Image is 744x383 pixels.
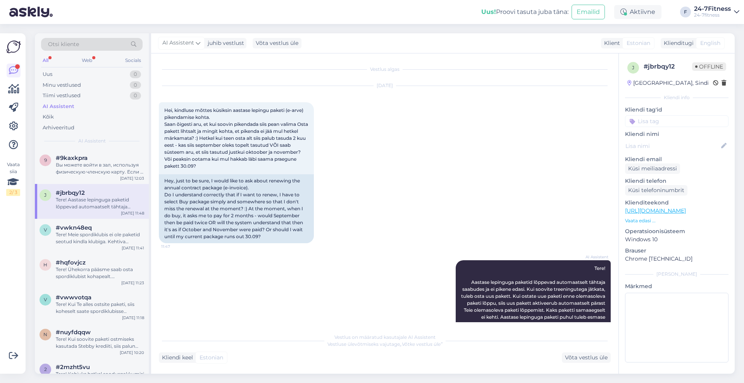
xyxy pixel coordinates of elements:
div: Aktiivne [614,5,661,19]
span: Vestluse ülevõtmiseks vajutage [327,341,443,347]
p: Kliendi nimi [625,130,728,138]
i: „Võtke vestlus üle” [400,341,443,347]
div: [DATE] 11:41 [122,245,144,251]
p: Brauser [625,247,728,255]
span: Estonian [200,354,223,362]
button: Emailid [572,5,605,19]
div: Kõik [43,113,54,121]
span: n [43,331,47,337]
div: [DATE] 11:18 [122,315,144,321]
div: 24-7Fitness [694,6,731,12]
span: #hqfovjcz [56,259,86,266]
a: [URL][DOMAIN_NAME] [625,207,686,214]
div: 2 / 3 [6,189,20,196]
div: Tere! Kui Te alles ostsite paketi, siis koheselt saate spordiklubisse siseneda kasutades mobiilir... [56,301,144,315]
span: j [632,65,634,70]
span: h [43,262,47,268]
span: #vwkn48eq [56,224,92,231]
p: Chrome [TECHNICAL_ID] [625,255,728,263]
div: All [41,55,50,65]
div: Võta vestlus üle [253,38,301,48]
p: Märkmed [625,282,728,290]
div: Kliendi keel [159,354,193,362]
input: Lisa nimi [625,142,720,150]
div: Proovi tasuta juba täna: [481,7,568,17]
div: AI Assistent [43,103,74,110]
div: F [680,7,691,17]
span: 9 [44,157,47,163]
div: 0 [130,92,141,100]
div: Klienditugi [661,39,694,47]
span: 11:47 [161,244,190,249]
span: AI Assistent [579,254,608,260]
span: Hei, kindluse mõttes küsiksin aastase lepingu paketi (e-arve) pikendamise kohta. Saan õigesti aru... [164,107,309,169]
div: [GEOGRAPHIC_DATA], Sindi [627,79,709,87]
input: Lisa tag [625,115,728,127]
span: Estonian [627,39,650,47]
span: AI Assistent [78,137,106,144]
div: Arhiveeritud [43,124,74,132]
div: [DATE] 11:48 [121,210,144,216]
div: Vaata siia [6,161,20,196]
div: Hey, just to be sure, I would like to ask about renewing the annual contract package (e-invoice).... [159,174,314,243]
span: #2mzht5vu [56,364,90,371]
p: Operatsioonisüsteem [625,227,728,235]
span: Offline [692,62,726,71]
div: juhib vestlust [205,39,244,47]
span: Otsi kliente [48,40,79,48]
div: Küsi telefoninumbrit [625,185,687,196]
div: [DATE] 12:03 [120,175,144,181]
div: Web [80,55,94,65]
div: [DATE] 10:20 [120,350,144,356]
p: Kliendi tag'id [625,106,728,114]
span: j [44,192,46,198]
span: #vwwvotqa [56,294,91,301]
div: Tere! Kui soovite paketi ostmiseks kasutada Stebby krediiti, siis palun logige sisse enda kasutaj... [56,336,144,350]
span: #jbrbqy12 [56,189,85,196]
span: 2 [44,366,47,372]
div: Minu vestlused [43,81,81,89]
span: Vestlus on määratud kasutajale AI Assistent [334,334,436,340]
span: v [44,227,47,233]
span: #nuyfdqqw [56,329,91,336]
div: Tiimi vestlused [43,92,81,100]
div: [DATE] 11:23 [121,280,144,286]
div: # jbrbqy12 [644,62,692,71]
p: Kliendi telefon [625,177,728,185]
div: [DATE] [159,82,611,89]
div: Küsi meiliaadressi [625,163,680,174]
div: Kliendi info [625,94,728,101]
div: Võta vestlus üle [562,352,611,363]
img: Askly Logo [6,40,21,54]
p: Kliendi email [625,155,728,163]
div: 0 [130,70,141,78]
div: Socials [124,55,143,65]
div: Tere! Meie spordiklubis ei ole paketid seotud kindla klubiga. Kehtiva paketiga saab külastada kõi... [56,231,144,245]
span: #9kaxkpra [56,155,88,161]
div: Uus [43,70,52,78]
div: Tere! Aastase lepinguga paketid lõppevad automaatselt tähtaja saabudes ja ei pikene edasi. Kui so... [56,196,144,210]
span: English [700,39,720,47]
div: [PERSON_NAME] [625,271,728,278]
div: Vestlus algas [159,66,611,73]
p: Vaata edasi ... [625,217,728,224]
a: 24-7Fitness24-7fitness [694,6,739,18]
div: Tere! Ühekorra pääsme saab osta spordiklubist kohapealt. Makseterminal on värava küljes ja tasuda... [56,266,144,280]
b: Uus! [481,8,496,15]
div: Klient [601,39,620,47]
p: Klienditeekond [625,199,728,207]
span: v [44,297,47,302]
span: AI Assistent [162,39,194,47]
p: Windows 10 [625,235,728,244]
div: 0 [130,81,141,89]
div: Вы можете войти в зал, используя физическую членскую карту. Если у вас нет карты или вы ее потеря... [56,161,144,175]
div: 24-7fitness [694,12,731,18]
